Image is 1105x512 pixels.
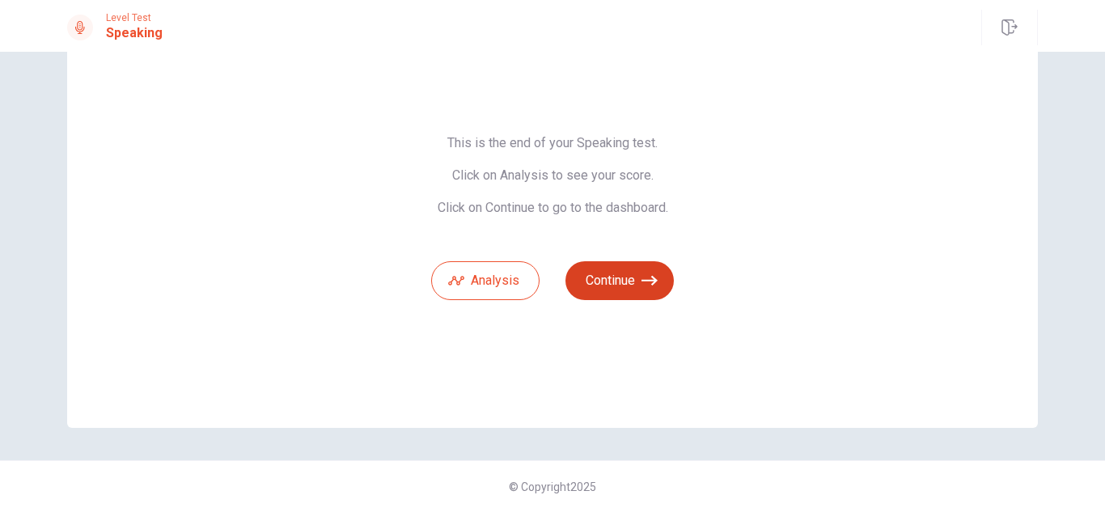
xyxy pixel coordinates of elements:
[565,261,674,300] button: Continue
[509,480,596,493] span: © Copyright 2025
[106,23,163,43] h1: Speaking
[431,261,540,300] button: Analysis
[431,135,674,216] span: This is the end of your Speaking test. Click on Analysis to see your score. Click on Continue to ...
[106,12,163,23] span: Level Test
